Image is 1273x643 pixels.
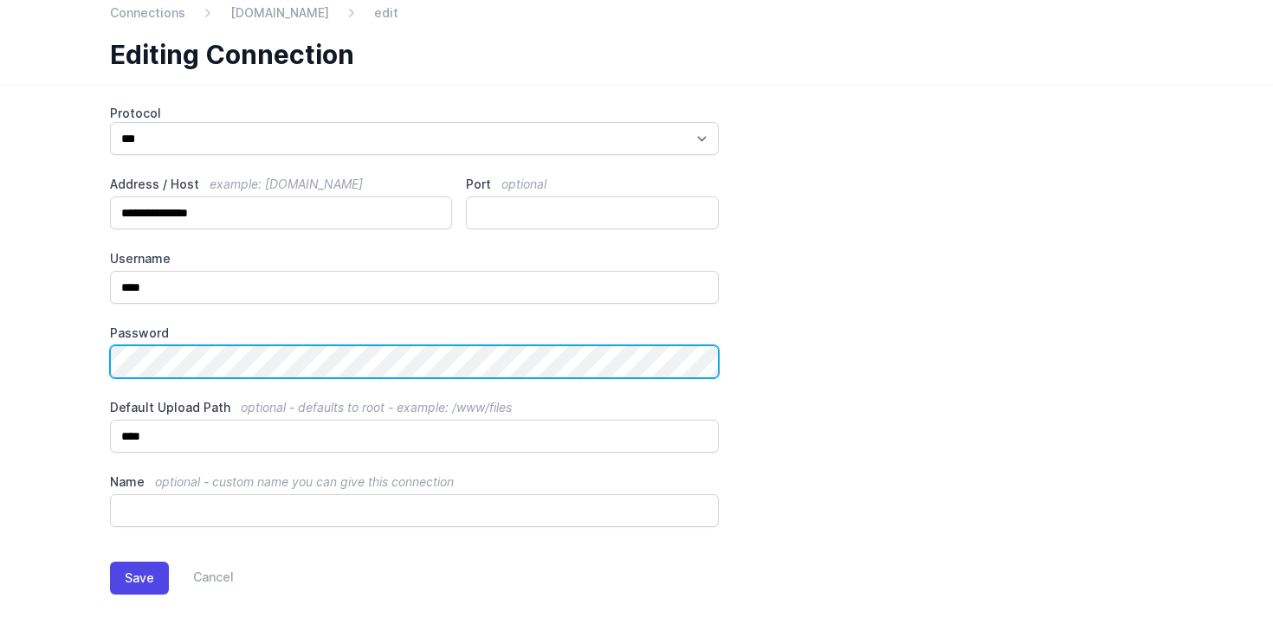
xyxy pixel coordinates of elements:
[466,176,719,193] label: Port
[501,177,546,191] span: optional
[169,562,234,595] a: Cancel
[374,4,398,22] span: edit
[110,562,169,595] button: Save
[110,105,719,122] label: Protocol
[110,250,719,267] label: Username
[155,474,454,489] span: optional - custom name you can give this connection
[230,4,329,22] a: [DOMAIN_NAME]
[110,39,1149,70] h1: Editing Connection
[210,177,363,191] span: example: [DOMAIN_NAME]
[110,325,719,342] label: Password
[110,176,452,193] label: Address / Host
[1186,556,1252,622] iframe: Drift Widget Chat Controller
[110,473,719,491] label: Name
[110,399,719,416] label: Default Upload Path
[241,400,512,415] span: optional - defaults to root - example: /www/files
[110,4,185,22] a: Connections
[110,4,1163,32] nav: Breadcrumb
